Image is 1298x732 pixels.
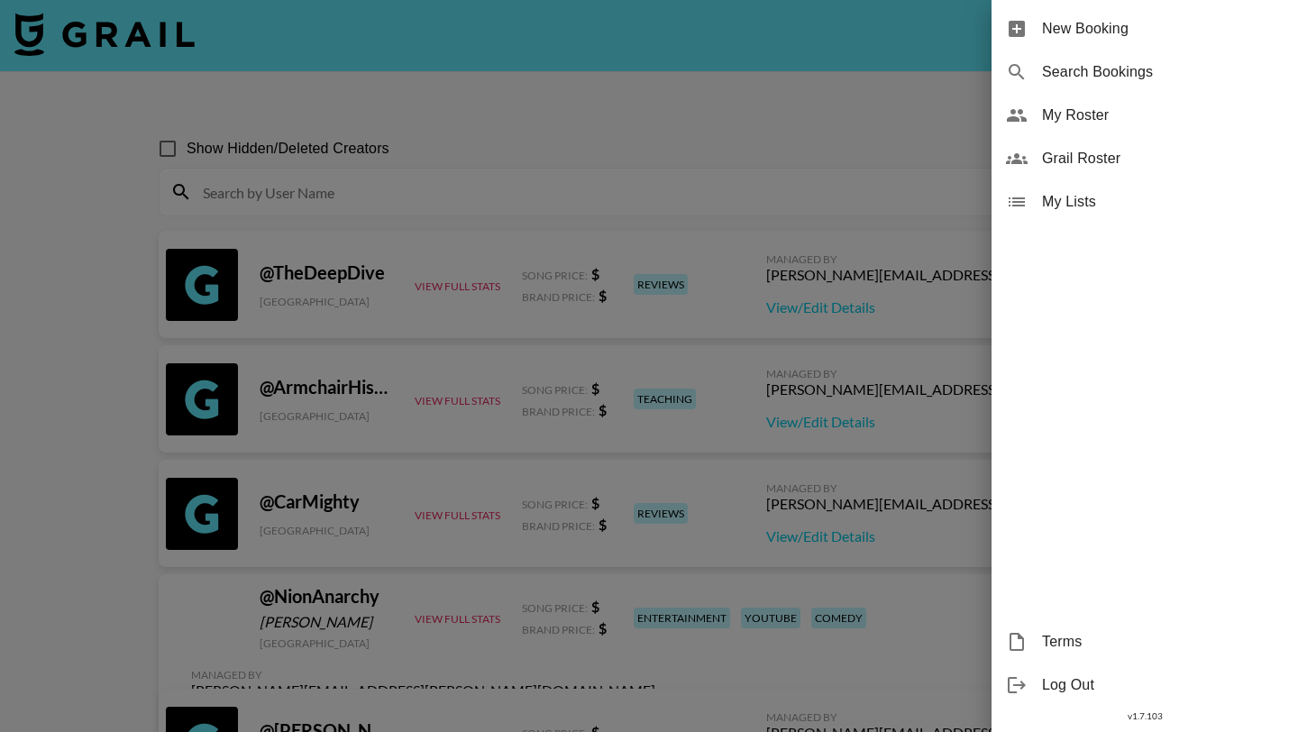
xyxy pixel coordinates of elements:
[992,180,1298,224] div: My Lists
[1042,191,1284,213] span: My Lists
[992,663,1298,707] div: Log Out
[1042,61,1284,83] span: Search Bookings
[992,94,1298,137] div: My Roster
[992,50,1298,94] div: Search Bookings
[1042,105,1284,126] span: My Roster
[1042,674,1284,696] span: Log Out
[1042,631,1284,653] span: Terms
[992,620,1298,663] div: Terms
[992,137,1298,180] div: Grail Roster
[992,707,1298,726] div: v 1.7.103
[1042,148,1284,169] span: Grail Roster
[1042,18,1284,40] span: New Booking
[992,7,1298,50] div: New Booking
